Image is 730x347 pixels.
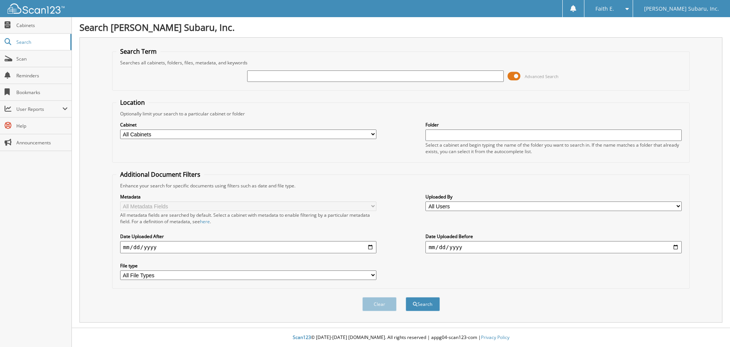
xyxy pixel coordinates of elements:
span: Help [16,123,68,129]
iframe: Chat Widget [692,310,730,347]
legend: Additional Document Filters [116,170,204,179]
legend: Search Term [116,47,160,56]
label: Date Uploaded After [120,233,376,240]
label: Cabinet [120,122,376,128]
span: Announcements [16,139,68,146]
img: scan123-logo-white.svg [8,3,65,14]
h1: Search [PERSON_NAME] Subaru, Inc. [79,21,722,34]
a: here [200,218,210,225]
label: Date Uploaded Before [425,233,682,240]
legend: Location [116,98,149,107]
span: [PERSON_NAME] Subaru, Inc. [644,6,719,11]
button: Clear [362,297,397,311]
div: Optionally limit your search to a particular cabinet or folder [116,110,686,117]
span: User Reports [16,106,62,112]
span: Reminders [16,72,68,79]
label: File type [120,262,376,269]
input: end [425,241,682,253]
label: Folder [425,122,682,128]
input: start [120,241,376,253]
a: Privacy Policy [481,334,509,341]
label: Metadata [120,193,376,200]
button: Search [406,297,440,311]
div: Enhance your search for specific documents using filters such as date and file type. [116,182,686,189]
div: Searches all cabinets, folders, files, metadata, and keywords [116,59,686,66]
label: Uploaded By [425,193,682,200]
span: Bookmarks [16,89,68,96]
div: Select a cabinet and begin typing the name of the folder you want to search in. If the name match... [425,142,682,155]
span: Scan123 [293,334,311,341]
span: Faith E. [595,6,614,11]
span: Scan [16,56,68,62]
span: Advanced Search [525,74,559,79]
span: Search [16,39,67,45]
div: All metadata fields are searched by default. Select a cabinet with metadata to enable filtering b... [120,212,376,225]
span: Cabinets [16,22,68,29]
div: © [DATE]-[DATE] [DOMAIN_NAME]. All rights reserved | appg04-scan123-com | [72,328,730,347]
